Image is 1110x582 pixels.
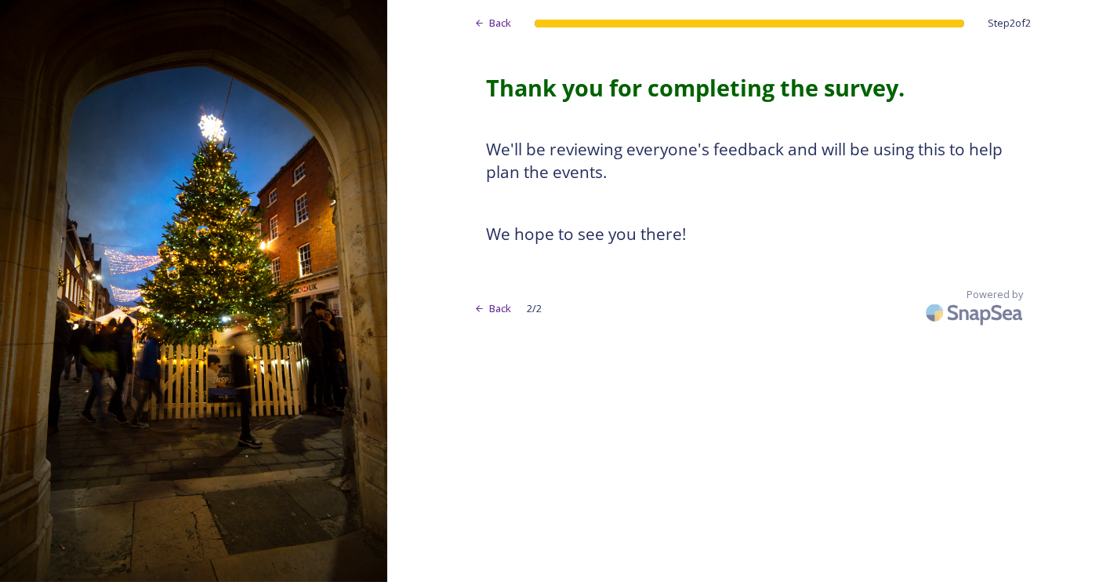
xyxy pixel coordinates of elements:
h3: We'll be reviewing everyone's feedback and will be using this to help plan the events. [486,138,1011,184]
span: Step 2 of 2 [988,16,1031,31]
span: Back [489,301,511,316]
span: Powered by [967,287,1023,302]
span: 2 / 2 [527,301,542,316]
strong: Thank you for completing the survey. [486,72,905,103]
span: Back [489,16,511,31]
h3: We hope to see you there! [486,223,1011,246]
img: SnapSea Logo [921,294,1031,331]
